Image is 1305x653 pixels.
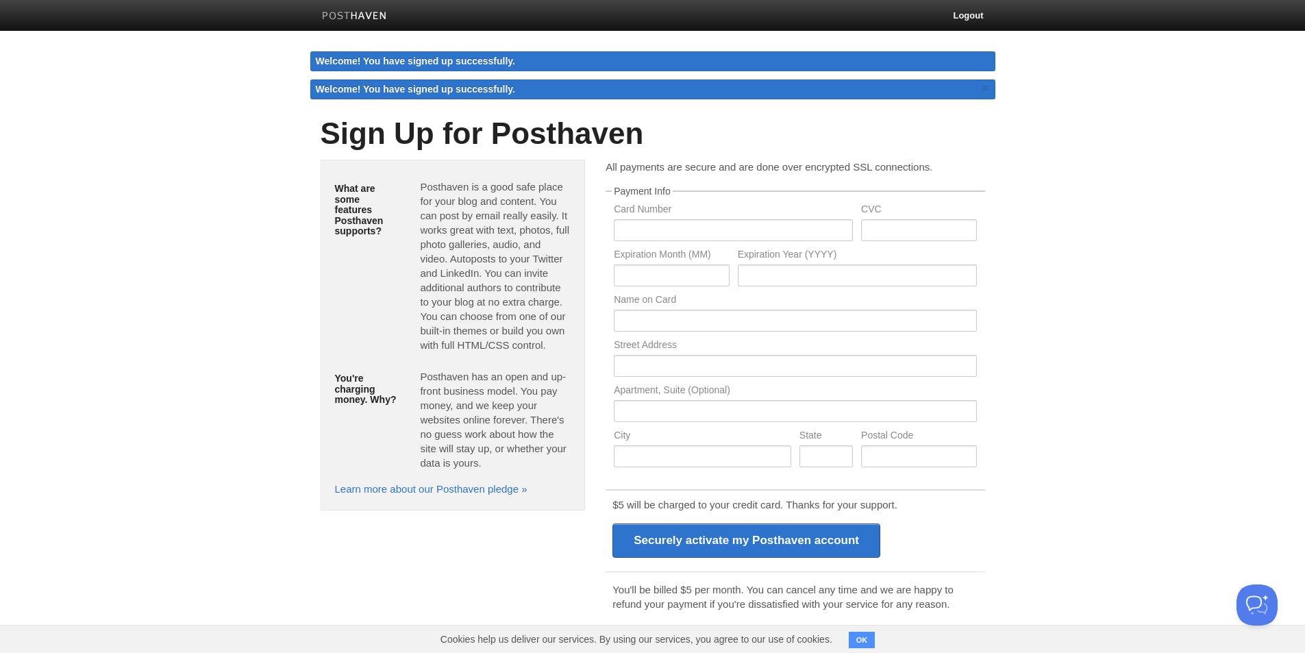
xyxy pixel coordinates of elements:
p: You'll be billed $5 per month. You can cancel any time and we are happy to refund your payment if... [612,582,978,611]
a: Learn more about our Posthaven pledge » [335,483,527,495]
p: $5 will be charged to your credit card. Thanks for your support. [612,497,978,512]
p: All payments are secure and are done over encrypted SSL connections. [606,160,984,174]
label: Street Address [614,340,976,353]
label: Expiration Month (MM) [614,249,729,262]
label: City [614,430,791,443]
legend: Payment Info [612,186,673,196]
label: Expiration Year (YYYY) [738,249,977,262]
label: Card Number [614,204,853,217]
a: × [980,79,992,97]
p: Posthaven has an open and up-front business model. You pay money, and we keep your websites onlin... [420,369,571,470]
label: Name on Card [614,295,976,308]
button: OK [849,632,875,648]
p: Posthaven is a good safe place for your blog and content. You can post by email really easily. It... [420,180,571,352]
input: Securely activate my Posthaven account [612,523,880,558]
label: State [799,430,853,443]
h5: You're charging money. Why? [335,373,400,405]
h5: What are some features Posthaven supports? [335,184,400,236]
label: Postal Code [861,430,976,443]
img: Posthaven-bar [322,12,387,22]
label: Apartment, Suite (Optional) [614,385,976,398]
label: CVC [861,204,976,217]
div: Welcome! You have signed up successfully. [310,51,995,71]
span: Cookies help us deliver our services. By using our services, you agree to our use of cookies. [427,626,846,653]
iframe: Help Scout Beacon - Open [1236,584,1278,626]
span: Welcome! You have signed up successfully. [316,84,516,95]
h1: Sign Up for Posthaven [321,117,985,150]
